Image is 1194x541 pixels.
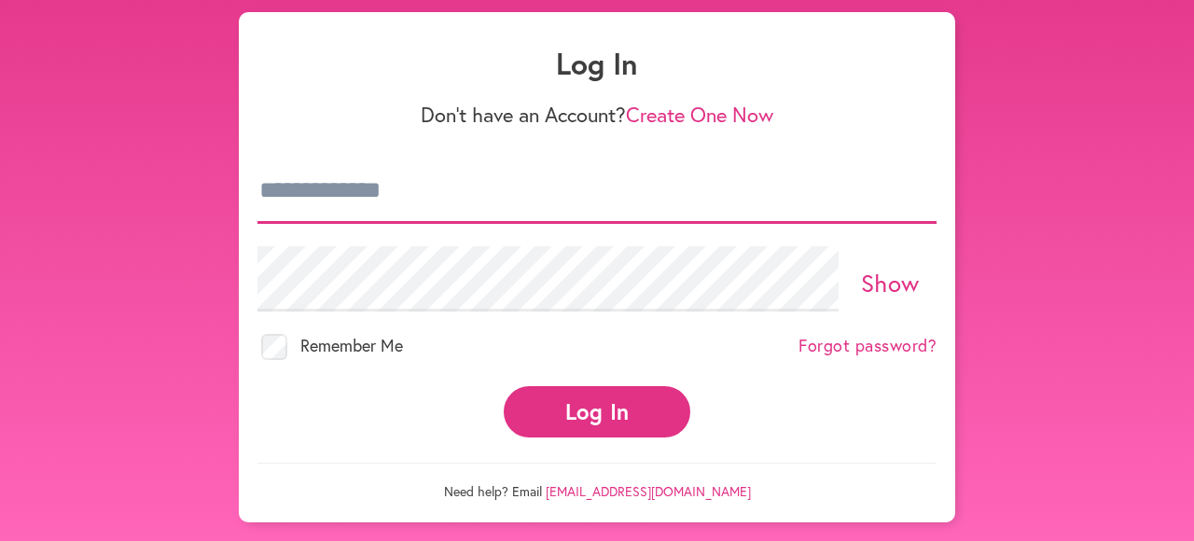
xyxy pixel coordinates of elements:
a: [EMAIL_ADDRESS][DOMAIN_NAME] [546,482,751,500]
p: Need help? Email [257,463,937,500]
a: Forgot password? [798,336,937,356]
h1: Log In [257,46,937,81]
a: Show [861,267,920,298]
p: Don't have an Account? [257,103,937,127]
a: Create One Now [626,101,773,128]
button: Log In [504,386,690,437]
span: Remember Me [300,334,403,356]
